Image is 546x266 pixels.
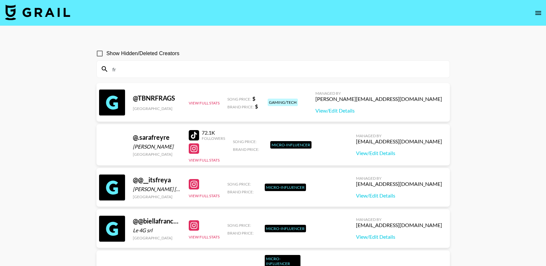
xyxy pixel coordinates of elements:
div: Managed By [356,133,442,138]
span: Song Price: [233,139,257,144]
input: Search by User Name [108,64,446,74]
div: [GEOGRAPHIC_DATA] [133,236,181,240]
div: gaming/tech [268,99,298,106]
div: [EMAIL_ADDRESS][DOMAIN_NAME] [356,181,442,187]
div: Micro-Influencer [265,225,306,232]
a: View/Edit Details [356,150,442,156]
div: Managed By [356,176,442,181]
div: @ .sarafreyre [133,133,181,141]
span: Song Price: [227,182,251,187]
div: @ @__itsfreya [133,176,181,184]
strong: $ [252,95,255,102]
a: View/Edit Details [356,192,442,199]
span: Brand Price: [227,231,254,236]
span: Show Hidden/Deleted Creators [107,50,180,57]
div: [GEOGRAPHIC_DATA] [133,106,181,111]
div: [EMAIL_ADDRESS][DOMAIN_NAME] [356,138,442,145]
span: Song Price: [227,97,251,102]
span: Brand Price: [227,189,254,194]
span: Brand Price: [233,147,259,152]
div: [PERSON_NAME] [PERSON_NAME] [133,186,181,192]
button: View Full Stats [189,193,220,198]
div: [GEOGRAPHIC_DATA] [133,152,181,157]
div: [GEOGRAPHIC_DATA] [133,194,181,199]
div: Micro-Influencer [270,141,311,149]
button: View Full Stats [189,235,220,239]
strong: $ [255,103,258,109]
img: Grail Talent [5,5,70,20]
div: @ TBNRFRAGS [133,94,181,102]
div: [PERSON_NAME] [133,143,181,150]
div: [PERSON_NAME][EMAIL_ADDRESS][DOMAIN_NAME] [315,96,442,102]
div: Managed By [315,91,442,96]
a: View/Edit Details [315,107,442,114]
span: Brand Price: [227,104,254,109]
div: Micro-Influencer [265,184,306,191]
div: @ @biellafrancesca [133,217,181,225]
div: Managed By [356,217,442,222]
div: Le 4G srl [133,227,181,234]
span: Song Price: [227,223,251,228]
div: [EMAIL_ADDRESS][DOMAIN_NAME] [356,222,442,228]
div: 72.1K [202,129,225,136]
div: Followers [202,136,225,141]
button: View Full Stats [189,158,220,163]
button: View Full Stats [189,101,220,105]
a: View/Edit Details [356,234,442,240]
button: open drawer [532,6,545,19]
